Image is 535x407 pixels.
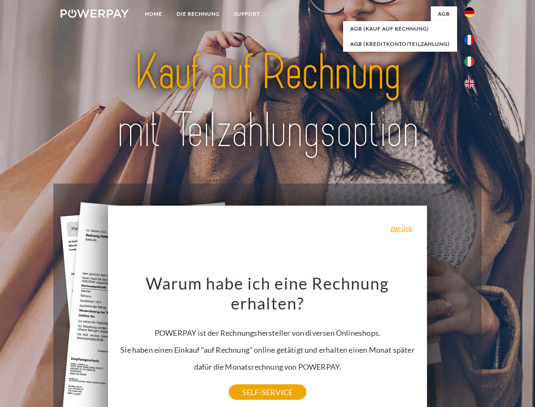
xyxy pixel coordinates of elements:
[464,35,474,45] img: fr
[343,36,457,52] a: AGB (Kreditkonto/Teilzahlung)
[343,21,457,36] a: AGB (Kauf auf Rechnung)
[81,41,454,162] img: title-powerpay_de.svg
[61,9,129,18] img: logo-powerpay-white.svg
[464,78,474,89] img: en
[113,273,422,392] div: POWERPAY ist der Rechnungshersteller von diversen Onlineshops. Sie haben einen Einkauf “auf Rechn...
[464,56,474,67] img: it
[138,6,169,22] a: Home
[169,6,227,22] a: DIE RECHNUNG
[113,273,422,314] h3: Warum habe ich eine Rechnung erhalten?
[431,6,457,22] a: agb
[229,385,306,400] a: SELF-SERVICE
[464,7,474,17] img: de
[227,6,267,22] a: SUPPORT
[390,224,413,232] a: zurück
